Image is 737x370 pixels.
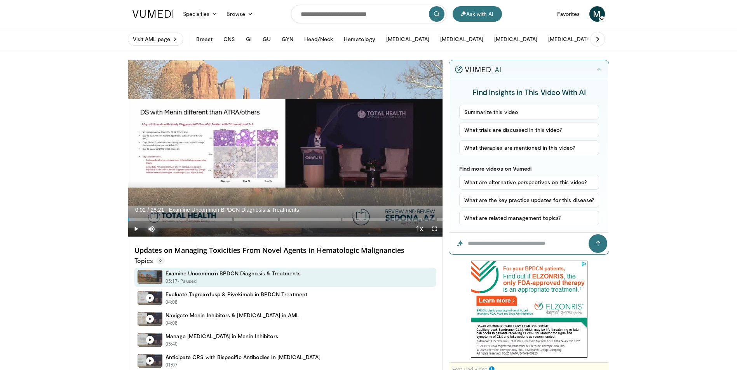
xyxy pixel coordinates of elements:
[128,218,443,221] div: Progress Bar
[166,270,301,277] h4: Examine Uncommon BPDCN Diagnosis & Treatments
[128,33,183,46] a: Visit AML page
[277,31,298,47] button: GYN
[459,140,599,155] button: What therapies are mentioned in this video?
[166,341,178,348] p: 05:40
[411,221,427,237] button: Playback Rate
[490,31,542,47] button: [MEDICAL_DATA]
[144,221,159,237] button: Mute
[589,6,605,22] a: M
[449,233,609,254] input: Question for the AI
[166,361,178,368] p: 01:07
[459,193,599,207] button: What are the key practice updates for this disease?
[132,10,174,18] img: VuMedi Logo
[166,291,308,298] h4: Evaluate Tagraxofusp & Pivekimab in BPDCN Treatment
[241,31,256,47] button: GI
[544,31,596,47] button: [MEDICAL_DATA]
[300,31,338,47] button: Head/Neck
[166,299,178,306] p: 04:08
[150,207,164,213] span: 28:21
[222,6,258,22] a: Browse
[291,5,446,23] input: Search topics, interventions
[552,6,585,22] a: Favorites
[169,206,299,213] span: Examine Uncommon BPDCN Diagnosis & Treatments
[455,66,501,73] img: vumedi-ai-logo.v2.svg
[436,31,488,47] button: [MEDICAL_DATA]
[135,207,146,213] span: 0:02
[156,257,165,265] span: 9
[166,320,178,327] p: 04:08
[219,31,240,47] button: CNS
[459,175,599,190] button: What are alternative perspectives on this video?
[148,207,149,213] span: /
[459,211,599,225] button: What are related management topics?
[471,261,587,358] iframe: Advertisement
[166,354,321,361] h4: Anticipate CRS with Bispecific Antibodies in [MEDICAL_DATA]
[128,221,144,237] button: Play
[382,31,434,47] button: [MEDICAL_DATA]
[459,105,599,119] button: Summarize this video
[339,31,380,47] button: Hematology
[427,221,443,237] button: Fullscreen
[178,278,197,285] p: - Paused
[166,278,178,285] p: 05:17
[459,165,599,172] p: Find more videos on Vumedi
[453,6,502,22] button: Ask with AI
[134,257,165,265] p: Topics
[128,60,443,237] video-js: Video Player
[134,246,437,255] h4: Updates on Managing Toxicities From Novel Agents in Hematologic Malignancies
[166,333,279,340] h4: Manage [MEDICAL_DATA] in Menin Inhibitors
[459,87,599,97] h4: Find Insights in This Video With AI
[459,123,599,137] button: What trials are discussed in this video?
[178,6,222,22] a: Specialties
[166,312,299,319] h4: Navigate Menin Inhibitors & [MEDICAL_DATA] in AML
[192,31,217,47] button: Breast
[258,31,275,47] button: GU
